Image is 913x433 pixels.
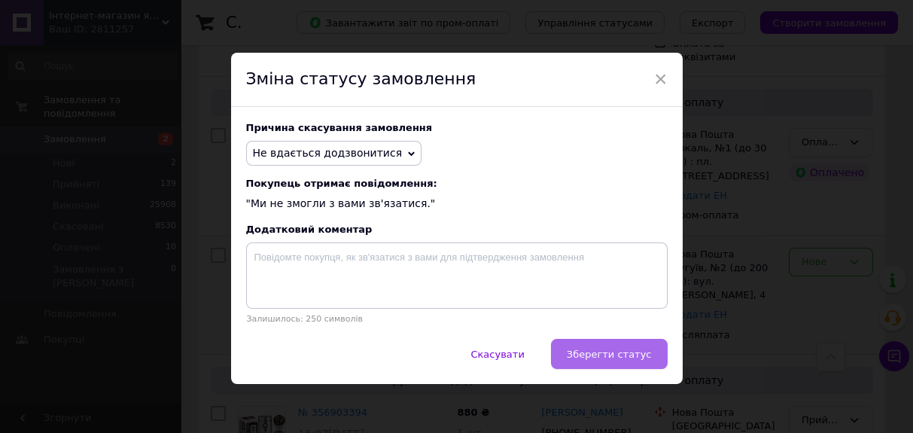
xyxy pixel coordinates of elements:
[567,349,652,360] span: Зберегти статус
[470,349,524,360] span: Скасувати
[246,178,668,189] span: Покупець отримає повідомлення:
[654,66,668,92] span: ×
[231,53,683,107] div: Зміна статусу замовлення
[246,122,668,133] div: Причина скасування замовлення
[551,339,668,369] button: Зберегти статус
[455,339,540,369] button: Скасувати
[246,178,668,212] div: "Ми не змогли з вами зв'язатися."
[246,314,668,324] p: Залишилось: 250 символів
[246,224,668,235] div: Додатковий коментар
[253,147,403,159] span: Не вдається додзвонитися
